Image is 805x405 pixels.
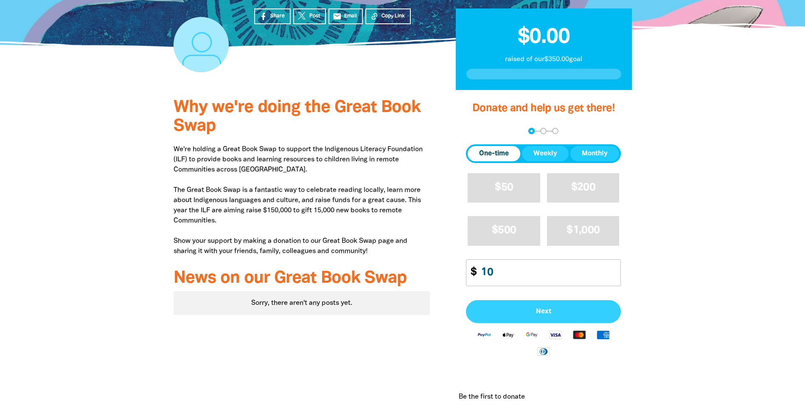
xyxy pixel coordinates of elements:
[254,8,291,24] a: Share
[466,144,621,163] div: Donation frequency
[591,330,615,340] img: American Express logo
[520,330,544,340] img: Google Pay logo
[570,146,619,161] button: Monthly
[533,149,557,159] span: Weekly
[328,8,363,24] a: emailEmail
[174,100,421,134] span: Why we're doing the Great Book Swap
[365,8,411,24] button: Copy Link
[466,54,621,65] p: raised of our $350.00 goal
[468,146,520,161] button: One-time
[333,12,342,21] i: email
[547,216,620,245] button: $1,000
[496,330,520,340] img: Apple Pay logo
[466,260,477,286] span: $
[381,12,405,20] span: Copy Link
[492,225,516,235] span: $500
[468,173,540,202] button: $50
[468,216,540,245] button: $500
[552,128,558,134] button: Navigate to step 3 of 3 to enter your payment details
[567,225,600,235] span: $1,000
[540,128,547,134] button: Navigate to step 2 of 3 to enter your details
[344,12,357,20] span: Email
[532,346,555,356] img: Diners Club logo
[522,146,569,161] button: Weekly
[528,128,535,134] button: Navigate to step 1 of 3 to enter your donation amount
[571,183,595,192] span: $200
[518,28,570,47] span: $0.00
[174,269,430,288] h3: News on our Great Book Swap
[293,8,326,24] a: Post
[479,149,509,159] span: One-time
[475,308,611,315] span: Next
[459,392,525,402] p: Be the first to donate
[547,173,620,202] button: $200
[174,291,430,315] div: Sorry, there aren't any posts yet.
[309,12,320,20] span: Post
[544,330,567,340] img: Visa logo
[472,330,496,340] img: Paypal logo
[567,330,591,340] img: Mastercard logo
[472,104,615,113] span: Donate and help us get there!
[174,291,430,315] div: Paginated content
[466,323,621,363] div: Available payment methods
[174,144,430,256] p: We're holding a Great Book Swap to support the Indigenous Literacy Foundation (ILF) to provide bo...
[466,300,621,323] button: Pay with Credit Card
[495,183,513,192] span: $50
[475,260,620,286] input: Enter custom amount
[582,149,608,159] span: Monthly
[270,12,285,20] span: Share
